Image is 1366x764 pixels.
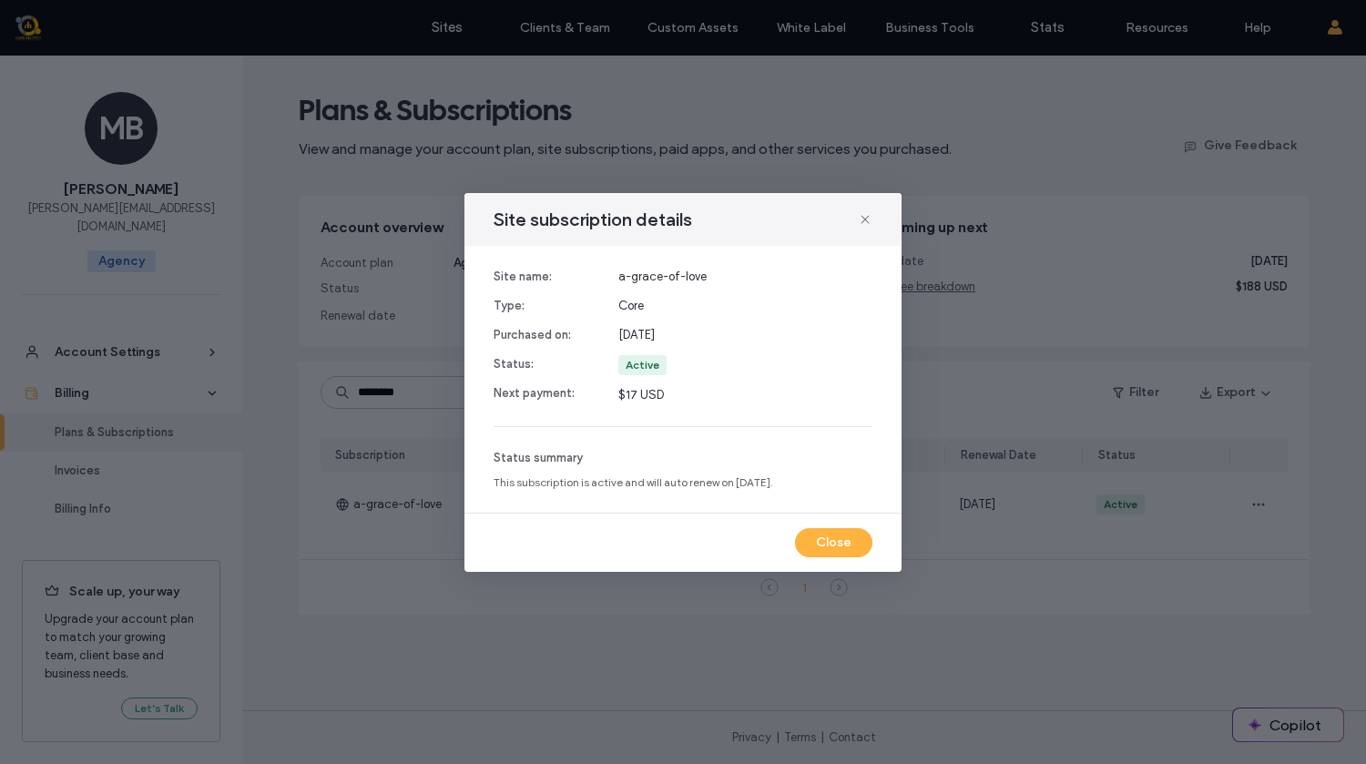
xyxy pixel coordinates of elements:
span: [DATE] [618,326,872,344]
span: $17 USD [618,386,872,404]
span: Type: [494,297,575,315]
span: Status: [494,355,575,373]
span: a-grace-of-love [618,268,872,286]
span: Next payment: [494,384,575,402]
div: Active [626,357,659,373]
button: Close [795,528,872,557]
span: Help [41,13,78,29]
span: Site name: [494,268,575,286]
span: Site subscription details [494,208,692,231]
span: Purchased on: [494,326,575,344]
span: This subscription is active and will auto renew on [DATE]. [494,474,872,491]
span: Core [618,297,872,315]
span: Status summary [494,449,872,467]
